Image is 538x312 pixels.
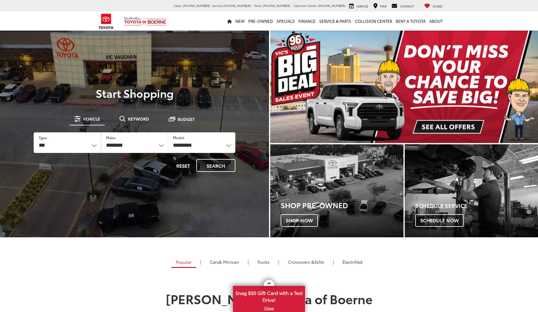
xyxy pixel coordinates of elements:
span: Contact [400,4,414,8]
div: carousel slide number 1 of 1 [270,30,538,143]
div: Toyota [405,144,538,238]
a: Collision Center [353,11,394,31]
a: Rent a Toyota [394,11,428,31]
a: Schedule Service Schedule Now [405,144,538,238]
span: [PHONE_NUMBER] [318,3,346,8]
span: Service [212,3,222,8]
span: Saved [433,4,443,8]
span: Map [380,4,387,8]
button: Search [196,159,235,172]
span: Schedule Now [415,214,464,227]
li: | [199,259,203,265]
span: Parts [254,3,262,8]
span: Crossovers & [288,259,314,265]
a: Specials [275,11,297,31]
a: Electrified [338,257,367,267]
h4: Schedule Service [415,203,538,209]
a: New [234,11,246,31]
span: Keyword [128,117,149,121]
span: [PHONE_NUMBER] [263,3,290,8]
a: Trucks [253,257,274,267]
img: Vic Vaughan Toyota of Boerne [124,16,167,27]
a: Popular [171,257,196,268]
span: Sales [174,3,182,8]
span: [PHONE_NUMBER] [183,3,210,8]
img: Big Deal Sales Event [270,30,538,143]
li: | [277,259,281,265]
span: & Minivan [219,259,239,265]
span: Collision Center [294,3,317,8]
a: Cars [205,257,243,267]
a: Shop Pre-Owned Shop Now [270,144,403,238]
a: Pre-Owned [246,11,275,31]
img: Toyota [95,12,117,31]
a: Contact [390,3,416,9]
label: Model [173,135,184,140]
a: Map [372,3,388,9]
div: Toyota [270,144,403,238]
section: Carousel section with vehicle pictures - may contain disclaimers. [270,30,538,143]
h3: Shop Pre-Owned [281,201,403,209]
a: SUVs [283,257,329,267]
a: Service & Parts: Opens in a new tab [317,11,353,31]
span: Budget [178,117,195,121]
span: Shop Now [281,214,318,227]
span: [PHONE_NUMBER] [223,3,251,8]
a: Service [348,3,370,9]
p: Start Shopping [25,87,244,99]
li: | [246,259,250,265]
li: | [331,259,335,265]
a: My Saved Vehicles [423,3,444,9]
span: Snag $50 Gift Card with a Test Drive! [234,286,304,305]
a: About [428,11,445,31]
button: Reset [171,159,195,172]
span: Vehicle [83,117,100,121]
label: Make [106,135,116,140]
h1: [PERSON_NAME] Toyota of Boerne [129,292,409,305]
span: Service [356,4,368,8]
label: Type [39,135,47,140]
a: Finance [297,11,317,31]
a: Home [225,11,234,31]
